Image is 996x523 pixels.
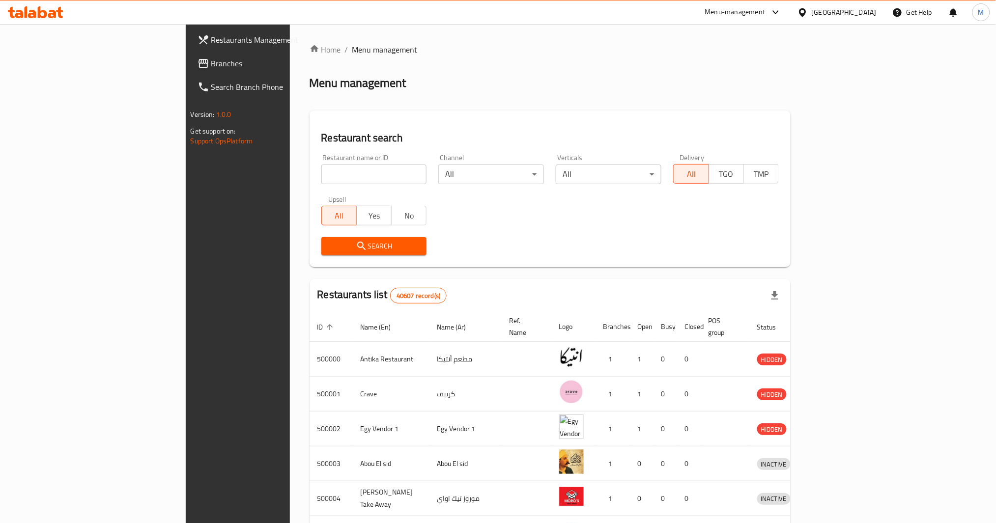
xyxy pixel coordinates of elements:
span: 40607 record(s) [391,291,446,301]
td: 1 [596,377,630,412]
span: Name (En) [361,321,404,333]
button: TGO [709,164,744,184]
td: 0 [630,481,654,516]
input: Search for restaurant name or ID.. [321,165,427,184]
td: 1 [596,342,630,377]
div: Export file [763,284,787,307]
th: Open [630,312,654,342]
span: No [396,209,423,223]
div: Menu-management [705,6,766,18]
td: 1 [596,412,630,446]
div: INACTIVE [757,458,791,470]
img: Antika Restaurant [559,345,584,369]
label: Upsell [328,196,346,203]
a: Branches [190,52,352,75]
td: [PERSON_NAME] Take Away [353,481,429,516]
div: All [438,165,544,184]
span: All [678,167,705,181]
img: Crave [559,380,584,404]
button: Search [321,237,427,255]
span: 1.0.0 [216,108,231,121]
span: Search Branch Phone [211,81,344,93]
span: Branches [211,57,344,69]
td: Abou El sid [429,446,502,481]
span: HIDDEN [757,354,787,365]
td: 0 [677,377,701,412]
span: Search [329,240,419,252]
span: Menu management [352,44,418,55]
td: 0 [654,412,677,446]
a: Search Branch Phone [190,75,352,99]
span: TGO [713,167,740,181]
label: Delivery [680,154,705,161]
td: كرييف [429,377,502,412]
span: Get support on: [191,125,236,138]
td: Egy Vendor 1 [353,412,429,446]
nav: breadcrumb [310,44,791,55]
td: 1 [630,412,654,446]
img: Moro's Take Away [559,484,584,509]
img: Egy Vendor 1 [559,414,584,439]
th: Busy [654,312,677,342]
td: 0 [654,481,677,516]
td: 1 [596,481,630,516]
div: [GEOGRAPHIC_DATA] [812,7,877,18]
td: موروز تيك اواي [429,481,502,516]
h2: Restaurant search [321,131,779,145]
td: 0 [677,412,701,446]
span: Name (Ar) [437,321,479,333]
td: 0 [630,446,654,481]
td: Crave [353,377,429,412]
div: Total records count [390,288,447,303]
span: Restaurants Management [211,34,344,46]
td: Egy Vendor 1 [429,412,502,446]
span: TMP [748,167,775,181]
h2: Menu management [310,75,406,91]
th: Branches [596,312,630,342]
th: Logo [551,312,596,342]
span: Yes [361,209,388,223]
td: 1 [630,377,654,412]
span: M [978,7,984,18]
td: مطعم أنتيكا [429,342,502,377]
td: 0 [677,446,701,481]
button: TMP [743,164,779,184]
td: 0 [677,342,701,377]
span: ID [317,321,336,333]
td: 0 [654,342,677,377]
span: INACTIVE [757,459,791,470]
a: Support.OpsPlatform [191,135,253,147]
span: Version: [191,108,215,121]
span: All [326,209,353,223]
span: POS group [709,315,738,338]
span: HIDDEN [757,424,787,435]
span: INACTIVE [757,493,791,504]
h2: Restaurants list [317,287,447,303]
td: 0 [654,377,677,412]
td: 1 [596,446,630,481]
td: 0 [677,481,701,516]
td: Abou El sid [353,446,429,481]
td: Antika Restaurant [353,342,429,377]
button: No [391,206,427,225]
span: HIDDEN [757,389,787,400]
button: Yes [356,206,392,225]
button: All [321,206,357,225]
th: Closed [677,312,701,342]
span: Ref. Name [510,315,540,338]
div: All [556,165,661,184]
a: Restaurants Management [190,28,352,52]
button: All [673,164,709,184]
img: Abou El sid [559,449,584,474]
td: 1 [630,342,654,377]
td: 0 [654,446,677,481]
span: Status [757,321,789,333]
